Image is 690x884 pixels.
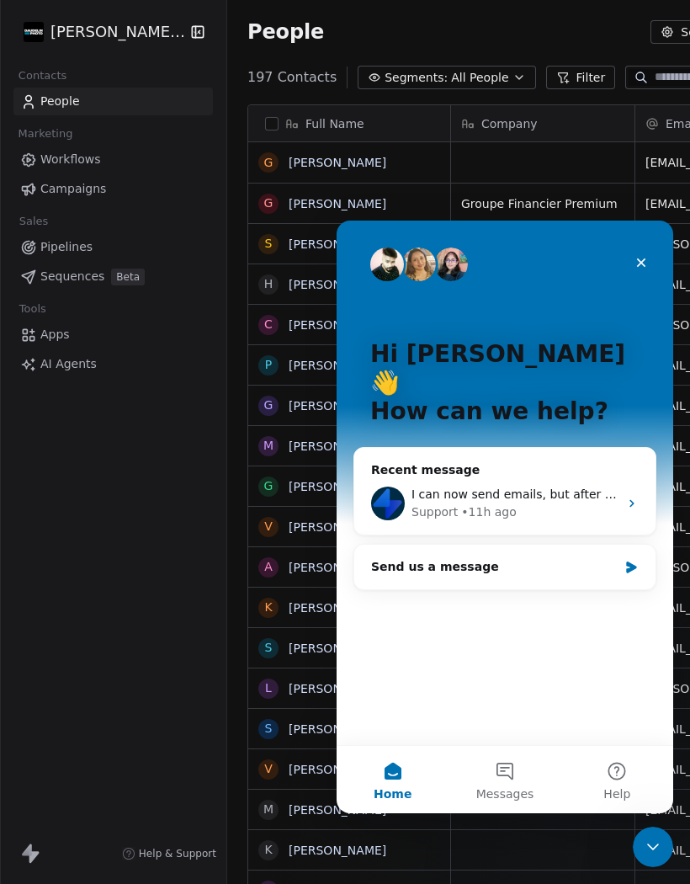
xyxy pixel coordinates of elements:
div: Company [451,105,634,141]
a: [PERSON_NAME] [289,237,386,251]
div: V [264,518,273,535]
a: [PERSON_NAME] [289,722,386,736]
div: M [263,437,273,455]
span: Messages [140,567,198,579]
span: Help & Support [139,847,216,860]
div: Full Name [248,105,450,141]
a: [PERSON_NAME] [289,156,386,169]
a: [PERSON_NAME] [289,763,386,776]
span: All People [451,69,508,87]
span: Contacts [11,63,74,88]
span: Segments: [385,69,448,87]
span: [PERSON_NAME] Photo [50,21,187,43]
div: H [264,275,273,293]
div: V [264,760,273,778]
span: People [40,93,80,110]
iframe: Intercom live chat [633,827,673,867]
div: L [265,679,272,697]
a: [PERSON_NAME] [289,359,386,372]
span: Apps [40,326,70,343]
a: [PERSON_NAME] [289,278,386,291]
div: G [264,477,273,495]
a: AI Agents [13,350,213,378]
div: S [265,720,273,738]
div: G [264,397,273,414]
div: C [264,316,273,333]
a: [PERSON_NAME] [289,439,386,453]
button: [PERSON_NAME] Photo [20,18,179,46]
a: [PERSON_NAME] [289,803,386,817]
a: [PERSON_NAME] [289,844,386,857]
div: S [265,235,273,253]
div: M [263,801,273,818]
a: [PERSON_NAME] [289,561,386,574]
button: Help [225,525,337,593]
div: Send us a message [17,323,320,370]
span: People [247,19,324,45]
span: Campaigns [40,180,106,198]
div: Support [75,283,121,301]
a: People [13,88,213,115]
img: Daudelin%20Photo%20Logo%20White%202025%20Square.png [24,22,44,42]
a: [PERSON_NAME] [289,682,386,695]
a: SequencesBeta [13,263,213,290]
div: Close [289,27,320,57]
div: G [264,194,273,212]
div: P [265,356,272,374]
a: [PERSON_NAME] [289,642,386,655]
span: Full Name [305,115,364,132]
span: Sales [12,209,56,234]
a: Campaigns [13,175,213,203]
div: Send us a message [34,338,281,355]
span: Workflows [40,151,101,168]
div: S [265,639,273,657]
span: Help [267,567,294,579]
div: K [264,599,272,616]
span: Beta [111,269,145,285]
a: [PERSON_NAME] [289,520,386,534]
span: Groupe Financier Premium [461,195,624,212]
div: A [264,558,273,576]
span: 197 Contacts [247,67,337,88]
a: Pipelines [13,233,213,261]
button: Filter [546,66,616,89]
a: [PERSON_NAME] [289,318,386,332]
span: Tools [12,296,53,322]
div: • 11h ago [125,283,179,301]
span: Marketing [11,121,80,146]
iframe: Intercom live chat [337,221,673,813]
span: Company [481,115,538,132]
div: G [264,154,273,172]
a: Workflows [13,146,213,173]
a: Apps [13,321,213,349]
span: Sequences [40,268,104,285]
span: Pipelines [40,238,93,256]
span: Home [37,567,75,579]
a: [PERSON_NAME] [289,399,386,413]
a: [PERSON_NAME] [289,601,386,615]
a: Help & Support [122,847,216,860]
div: K [264,841,272,859]
a: [PERSON_NAME] [289,480,386,493]
span: AI Agents [40,355,97,373]
button: Messages [112,525,224,593]
a: [PERSON_NAME] [289,197,386,210]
